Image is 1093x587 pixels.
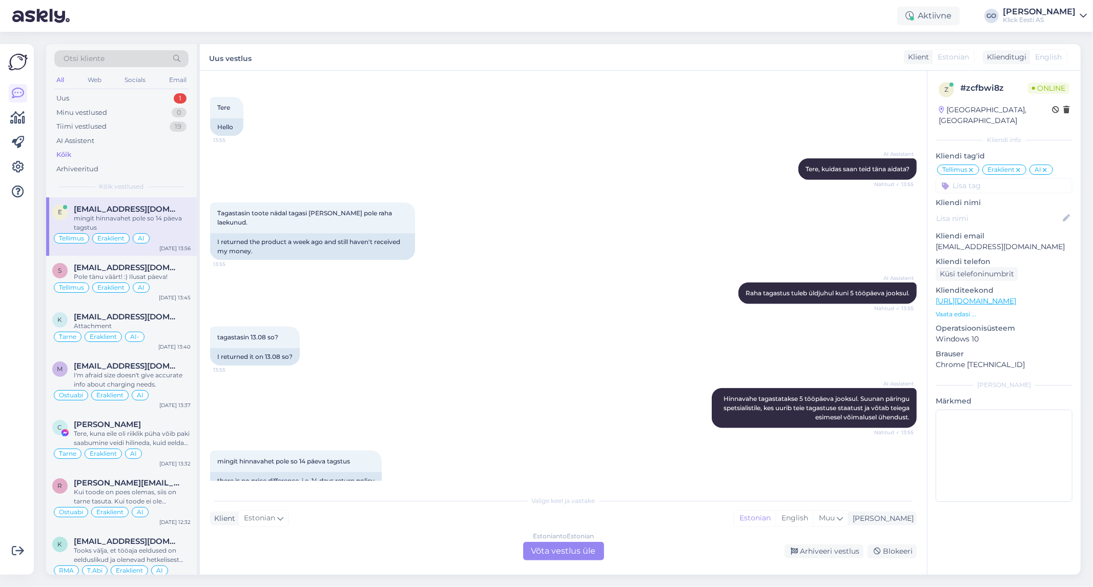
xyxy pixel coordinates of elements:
span: AI [138,285,145,291]
span: siimkurs1@gmail.com [74,263,180,272]
div: [DATE] 13:56 [159,245,191,252]
input: Lisa tag [936,178,1073,193]
div: Klienditugi [983,52,1026,63]
div: [PERSON_NAME] [936,380,1073,390]
div: Web [86,73,104,87]
div: All [54,73,66,87]
span: Tellimus [59,285,84,291]
div: 1 [174,93,187,104]
span: AI Assistent [875,150,914,158]
div: 0 [172,108,187,118]
div: Estonian [734,511,776,526]
div: Attachment [74,321,191,331]
span: s [58,267,62,274]
div: Klient [904,52,929,63]
div: Klick Eesti AS [1003,16,1076,24]
div: English [776,511,813,526]
div: Klient [210,513,235,524]
span: AI [138,235,145,241]
span: kaasiku.lahendused@proton.me [74,537,180,546]
span: Tere [217,104,230,111]
div: Valige keel ja vastake [210,496,917,505]
span: Cätlin Aulik [74,420,141,429]
p: Kliendi telefon [936,256,1073,267]
span: Tagastasin toote nädal tagasi [PERSON_NAME] pole raha laekunud. [217,209,394,226]
a: [PERSON_NAME]Klick Eesti AS [1003,8,1087,24]
div: GO [984,9,999,23]
div: [DATE] 13:37 [159,401,191,409]
span: m [57,365,63,373]
span: Tarne [59,451,76,457]
label: Uus vestlus [209,50,252,64]
span: Estonian [938,52,969,63]
span: mingit hinnavahet pole so 14 päeva tagstus [217,457,350,465]
span: Eraklient [90,451,117,457]
div: Võta vestlus üle [523,542,604,560]
span: Eraklient [96,509,123,515]
span: Raha tagastus tuleb üldjuhul kuni 5 tööpäeva jooksul. [746,289,910,297]
span: keith_kash13@yahoo.com [74,312,180,321]
span: Nähtud ✓ 13:55 [874,305,914,312]
span: Otsi kliente [64,53,105,64]
span: Nähtud ✓ 13:55 [874,429,914,436]
div: Uus [56,93,69,104]
div: Küsi telefoninumbrit [936,267,1018,281]
span: C [58,423,63,431]
span: e [58,208,62,216]
span: Hinnavahe tagastatakse 5 tööpäeva jooksul. Suunan päringu spetsialistile, kes uurib teie tagastus... [724,395,911,421]
span: Tere, kuidas saan teid täna aidata? [806,165,910,173]
span: AI [156,568,163,574]
p: Kliendi nimi [936,197,1073,208]
p: Kliendi tag'id [936,151,1073,161]
div: [DATE] 13:40 [158,343,191,351]
div: I'm afraid size doesn't give accurate info about charging needs. [74,371,191,389]
span: Muu [819,513,835,522]
div: Tere, kuna eile oli riiklik püha võib paki saabumine veidi hilineda, kuid eeldaks saabumist tänas... [74,429,191,448]
div: [DATE] 12:32 [159,518,191,526]
div: [GEOGRAPHIC_DATA], [GEOGRAPHIC_DATA] [939,105,1052,126]
span: Eraklient [116,568,143,574]
p: Märkmed [936,396,1073,407]
div: there is no price difference, i.e. 14 days return policy [210,472,382,490]
span: Tarne [59,334,76,340]
div: [PERSON_NAME] [849,513,914,524]
div: Kõik [56,150,71,160]
div: [DATE] 13:45 [159,294,191,301]
span: Nähtud ✓ 13:55 [874,180,914,188]
p: Windows 10 [936,334,1073,345]
p: Klienditeekond [936,285,1073,296]
div: I returned it on 13.08 so? [210,348,300,366]
div: Socials [122,73,148,87]
div: Kliendi info [936,135,1073,145]
span: Eraklient [97,235,125,241]
span: AI [137,392,143,398]
div: 19 [170,122,187,132]
div: Blokeeri [868,544,917,558]
p: Brauser [936,349,1073,359]
div: [DATE] 13:32 [159,460,191,468]
span: r [58,482,63,490]
span: AI Assistent [875,380,914,388]
span: tagastasin 13.08 so? [217,333,278,341]
span: Eraklient [90,334,117,340]
span: AI- [130,334,139,340]
a: [URL][DOMAIN_NAME] [936,296,1016,306]
span: 13:55 [213,136,252,144]
p: Chrome [TECHNICAL_ID] [936,359,1073,370]
span: Eraklient [97,285,125,291]
span: AI Assistent [875,274,914,282]
span: Ostuabi [59,509,83,515]
div: [PERSON_NAME] [1003,8,1076,16]
span: Tellimus [942,167,967,173]
span: RMA [59,568,74,574]
div: Kui toode on poes olemas, siis on tarne tasuta. Kui toode ei ole kohapeal ja tuleb tellida, lisan... [74,488,191,506]
div: I returned the product a week ago and still haven't received my money. [210,233,415,260]
span: 13:55 [213,366,252,374]
span: Ostuabi [59,392,83,398]
div: Tiimi vestlused [56,122,107,132]
div: Minu vestlused [56,108,107,118]
span: AI [1035,167,1041,173]
p: Kliendi email [936,231,1073,241]
span: AI [130,451,137,457]
div: Aktiivne [897,7,960,25]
